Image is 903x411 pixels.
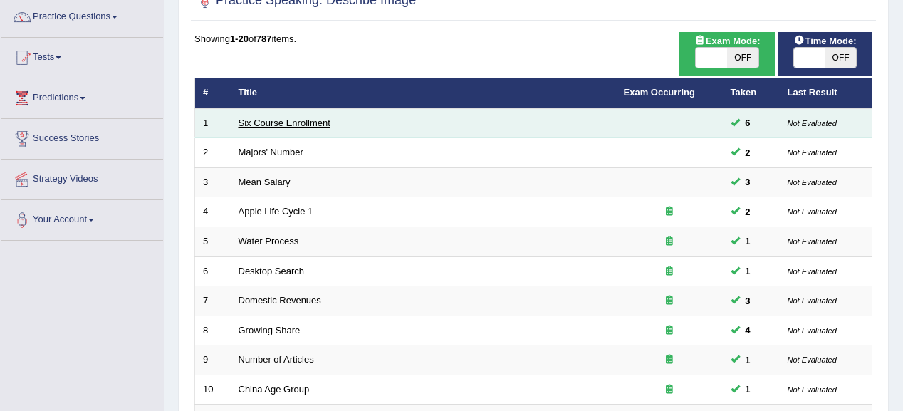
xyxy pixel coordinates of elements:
[230,33,249,44] b: 1-20
[723,78,780,108] th: Taken
[239,147,303,157] a: Majors' Number
[195,375,231,405] td: 10
[195,345,231,375] td: 9
[1,38,163,73] a: Tests
[788,207,837,216] small: Not Evaluated
[740,145,756,160] span: You can still take this question
[740,115,756,130] span: You can still take this question
[1,78,163,114] a: Predictions
[239,266,305,276] a: Desktop Search
[740,382,756,397] span: You can still take this question
[788,296,837,305] small: Not Evaluated
[727,48,758,68] span: OFF
[195,108,231,138] td: 1
[195,167,231,197] td: 3
[239,325,301,335] a: Growing Share
[256,33,272,44] b: 787
[788,178,837,187] small: Not Evaluated
[239,177,291,187] a: Mean Salary
[624,235,715,249] div: Exam occurring question
[788,119,837,128] small: Not Evaluated
[740,323,756,338] span: You can still take this question
[195,197,231,227] td: 4
[239,236,299,246] a: Water Process
[788,326,837,335] small: Not Evaluated
[195,78,231,108] th: #
[624,87,695,98] a: Exam Occurring
[239,206,313,217] a: Apple Life Cycle 1
[624,265,715,279] div: Exam occurring question
[624,383,715,397] div: Exam occurring question
[624,294,715,308] div: Exam occurring question
[195,286,231,316] td: 7
[780,78,872,108] th: Last Result
[195,256,231,286] td: 6
[740,264,756,279] span: You can still take this question
[788,237,837,246] small: Not Evaluated
[194,32,872,46] div: Showing of items.
[239,118,330,128] a: Six Course Enrollment
[239,354,314,365] a: Number of Articles
[624,205,715,219] div: Exam occurring question
[195,138,231,168] td: 2
[788,355,837,364] small: Not Evaluated
[740,353,756,368] span: You can still take this question
[788,33,862,48] span: Time Mode:
[788,385,837,394] small: Not Evaluated
[1,160,163,195] a: Strategy Videos
[624,324,715,338] div: Exam occurring question
[195,227,231,257] td: 5
[679,32,774,76] div: Show exams occurring in exams
[624,353,715,367] div: Exam occurring question
[788,148,837,157] small: Not Evaluated
[740,293,756,308] span: You can still take this question
[239,384,310,395] a: China Age Group
[689,33,766,48] span: Exam Mode:
[825,48,857,68] span: OFF
[1,200,163,236] a: Your Account
[239,295,321,306] a: Domestic Revenues
[1,119,163,155] a: Success Stories
[740,234,756,249] span: You can still take this question
[740,175,756,189] span: You can still take this question
[788,267,837,276] small: Not Evaluated
[740,204,756,219] span: You can still take this question
[231,78,616,108] th: Title
[195,316,231,345] td: 8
